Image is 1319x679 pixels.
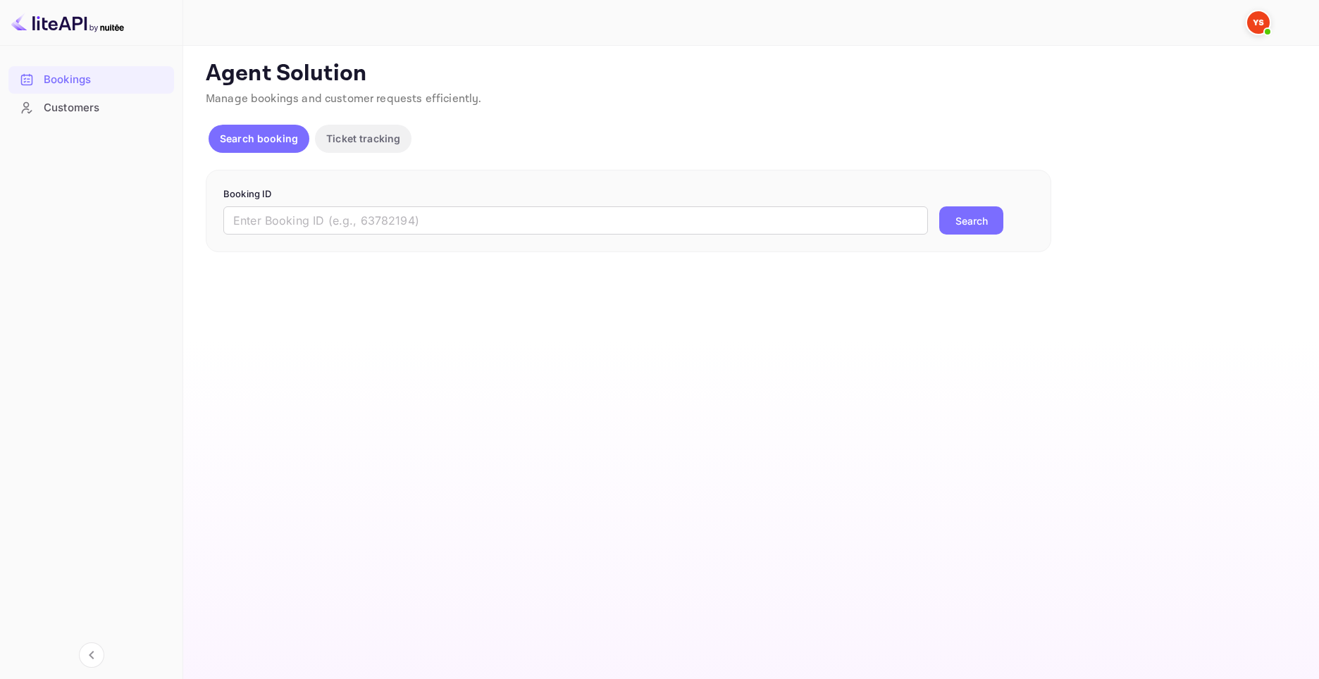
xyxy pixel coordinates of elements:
[206,60,1294,88] p: Agent Solution
[8,94,174,122] div: Customers
[8,94,174,120] a: Customers
[79,642,104,668] button: Collapse navigation
[44,72,167,88] div: Bookings
[8,66,174,92] a: Bookings
[11,11,124,34] img: LiteAPI logo
[206,92,482,106] span: Manage bookings and customer requests efficiently.
[8,66,174,94] div: Bookings
[220,131,298,146] p: Search booking
[1247,11,1270,34] img: Yandex Support
[326,131,400,146] p: Ticket tracking
[223,187,1034,201] p: Booking ID
[939,206,1003,235] button: Search
[223,206,928,235] input: Enter Booking ID (e.g., 63782194)
[44,100,167,116] div: Customers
